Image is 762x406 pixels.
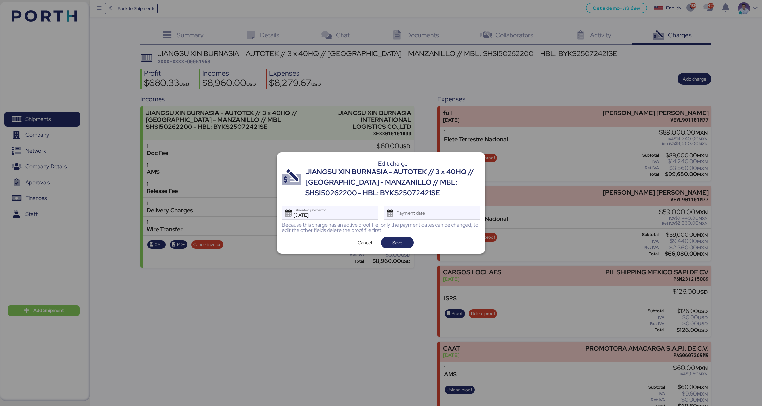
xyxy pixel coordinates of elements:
[348,237,381,248] button: Cancel
[305,161,480,167] div: Edit charge
[392,239,402,247] span: Save
[381,237,414,248] button: Save
[282,222,480,233] div: Because this charge has an active proof file, only the payment dates can be changed, to edit the ...
[358,239,372,247] span: Cancel
[305,167,480,198] div: JIANGSU XIN BURNASIA - AUTOTEK // 3 x 40HQ // [GEOGRAPHIC_DATA] - MANZANILLO // MBL: SHSI50262200...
